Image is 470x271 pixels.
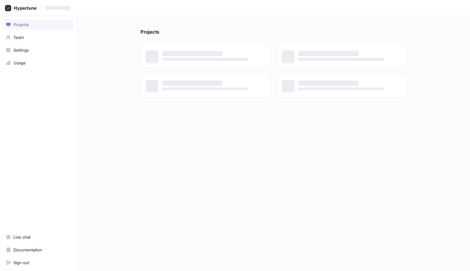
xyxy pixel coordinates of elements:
[13,235,30,240] div: Live chat
[162,87,248,90] span: ‌
[13,260,29,265] div: Sign out
[43,3,75,13] button: ‌
[45,6,70,10] span: ‌
[13,60,26,65] div: Usage
[162,51,222,56] span: ‌
[298,81,358,86] span: ‌
[13,22,29,27] div: Projects
[298,58,384,61] span: ‌
[162,58,248,61] span: ‌
[13,247,42,252] div: Documentation
[13,35,24,40] div: Team
[3,245,74,255] a: Documentation
[298,87,384,90] span: ‌
[3,45,74,55] a: Settings
[162,81,222,86] span: ‌
[298,51,358,56] span: ‌
[141,29,159,39] p: Projects
[3,58,74,68] a: Usage
[3,32,74,43] a: Team
[3,19,74,30] a: Projects
[13,48,29,53] div: Settings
